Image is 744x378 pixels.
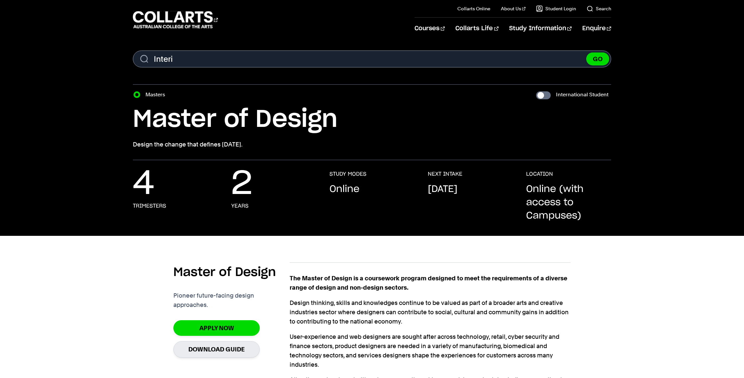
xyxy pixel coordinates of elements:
h3: Years [231,203,248,209]
h3: STUDY MODES [329,171,366,177]
h1: Master of Design [133,105,611,135]
h3: LOCATION [526,171,553,177]
a: About Us [501,5,525,12]
p: 4 [133,171,154,197]
a: Collarts Online [457,5,490,12]
p: Online (with access to Campuses) [526,183,611,223]
h2: Master of Design [173,265,276,280]
a: Courses [415,18,445,40]
h3: Trimesters [133,203,166,209]
a: Study Information [509,18,572,40]
p: 2 [231,171,252,197]
p: Pioneer future-facing design approaches. [173,291,290,310]
p: Design thinking, skills and knowledges continue to be valued as part of a broader arts and creati... [290,298,570,326]
p: Online [329,183,359,196]
p: Design the change that defines [DATE]. [133,140,611,149]
p: [DATE] [428,183,457,196]
a: Download Guide [173,341,260,357]
a: Enquire [582,18,611,40]
a: Search [587,5,611,12]
div: Go to homepage [133,10,218,29]
a: Student Login [536,5,576,12]
label: International Student [556,90,608,99]
a: Collarts Life [455,18,498,40]
p: User-experience and web designers are sought after across technology, retail, cyber security and ... [290,332,570,369]
a: Apply now [173,320,260,336]
form: Search [133,50,611,67]
h3: NEXT INTAKE [428,171,462,177]
strong: The Master of Design is a coursework program designed to meet the requirements of a diverse range... [290,275,567,291]
input: Enter Search Term [133,50,611,67]
label: Masters [145,90,169,99]
button: GO [586,52,609,65]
